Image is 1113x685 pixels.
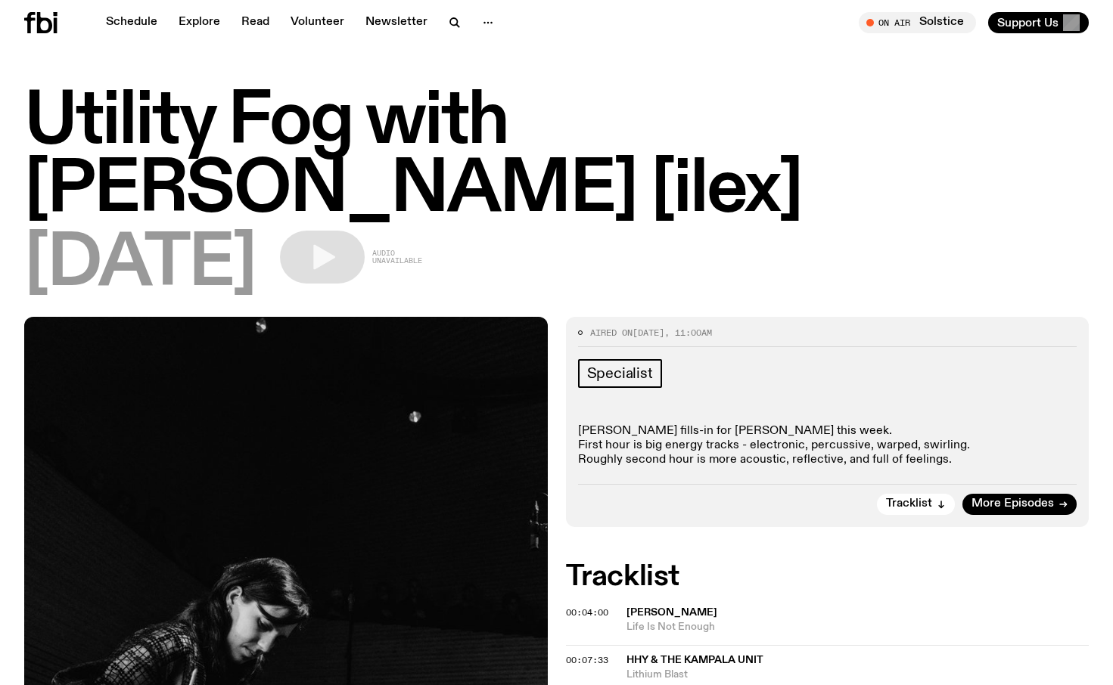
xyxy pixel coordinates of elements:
[97,12,166,33] a: Schedule
[633,327,664,339] span: [DATE]
[626,668,1090,682] span: Lithium Blast
[24,88,1089,225] h1: Utility Fog with [PERSON_NAME] [ilex]
[24,231,256,299] span: [DATE]
[281,12,353,33] a: Volunteer
[578,359,662,388] a: Specialist
[566,656,608,665] button: 00:07:33
[972,498,1054,510] span: More Episodes
[566,563,1090,590] h2: Tracklist
[372,250,422,265] span: Audio unavailable
[886,498,932,510] span: Tracklist
[566,654,608,666] span: 00:07:33
[626,607,717,618] span: [PERSON_NAME]
[232,12,278,33] a: Read
[169,12,229,33] a: Explore
[590,327,633,339] span: Aired on
[356,12,437,33] a: Newsletter
[664,327,712,339] span: , 11:00am
[962,494,1077,515] a: More Episodes
[988,12,1089,33] button: Support Us
[566,609,608,617] button: 00:04:00
[578,424,1077,468] p: [PERSON_NAME] fills-in for [PERSON_NAME] this week. First hour is big energy tracks - electronic,...
[877,494,955,515] button: Tracklist
[626,620,1090,634] span: Life Is Not Enough
[587,365,653,382] span: Specialist
[997,16,1059,29] span: Support Us
[859,12,976,33] button: On AirSolstice
[566,606,608,618] span: 00:04:00
[626,655,763,665] span: HHY & The Kampala Unit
